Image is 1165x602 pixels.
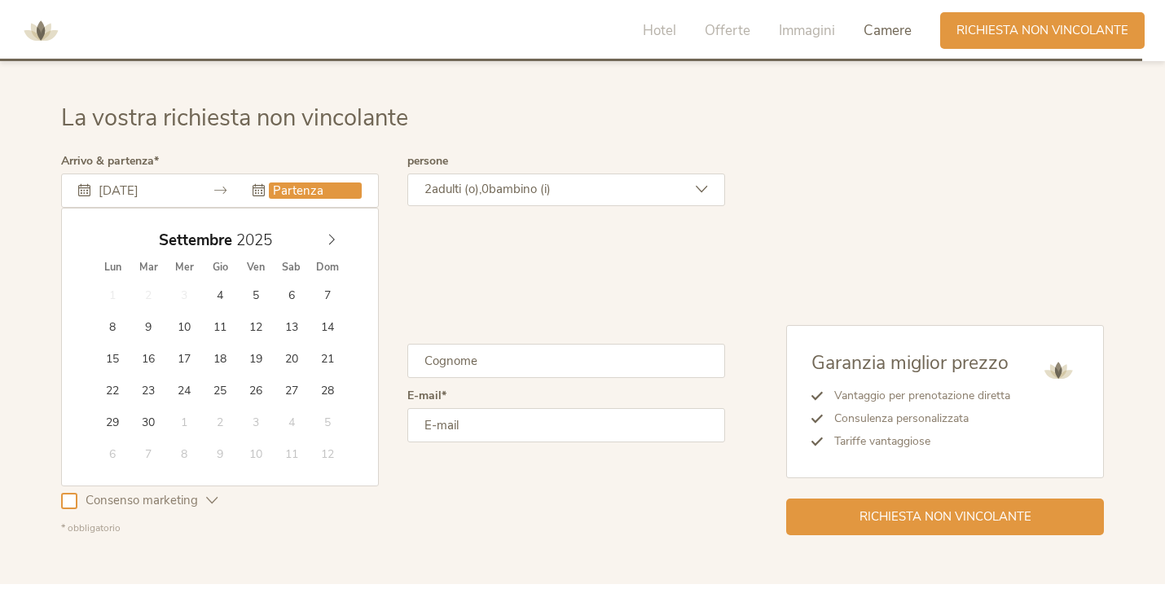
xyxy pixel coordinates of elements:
span: Settembre 12, 2025 [240,310,271,342]
span: Immagini [779,21,835,40]
span: Hotel [643,21,676,40]
span: Settembre 3, 2025 [168,279,200,310]
span: Garanzia miglior prezzo [811,350,1009,376]
span: Ottobre 1, 2025 [168,406,200,437]
img: AMONTI & LUNARIS Wellnessresort [1038,350,1079,391]
span: Settembre 10, 2025 [168,310,200,342]
span: Settembre 11, 2025 [204,310,235,342]
span: Mar [130,262,166,273]
span: Ottobre 8, 2025 [168,437,200,469]
span: Settembre 26, 2025 [240,374,271,406]
span: Richiesta non vincolante [859,508,1031,525]
span: Ottobre 6, 2025 [97,437,129,469]
span: Ottobre 9, 2025 [204,437,235,469]
img: AMONTI & LUNARIS Wellnessresort [16,7,65,55]
span: bambino (i) [489,181,551,197]
span: Ottobre 12, 2025 [311,437,343,469]
span: Settembre 13, 2025 [275,310,307,342]
span: Ven [238,262,274,273]
li: Vantaggio per prenotazione diretta [823,384,1010,407]
input: E-mail [407,408,725,442]
input: Year [232,230,286,251]
span: Sab [274,262,310,273]
span: Settembre 5, 2025 [240,279,271,310]
span: Camere [864,21,912,40]
input: Arrivo [95,182,187,199]
li: Tariffe vantaggiose [823,430,1010,453]
span: Ottobre 4, 2025 [275,406,307,437]
span: Settembre 21, 2025 [311,342,343,374]
span: Settembre 19, 2025 [240,342,271,374]
label: E-mail [407,390,446,402]
span: Settembre 22, 2025 [97,374,129,406]
span: Settembre 20, 2025 [275,342,307,374]
li: Consulenza personalizzata [823,407,1010,430]
span: Settembre 18, 2025 [204,342,235,374]
span: Settembre 9, 2025 [133,310,165,342]
span: Ottobre 10, 2025 [240,437,271,469]
span: Lun [95,262,130,273]
div: * obbligatorio [61,521,725,535]
span: Ottobre 5, 2025 [311,406,343,437]
input: Cognome [407,344,725,378]
span: Settembre 24, 2025 [168,374,200,406]
span: Settembre 14, 2025 [311,310,343,342]
span: adulti (o), [432,181,481,197]
a: AMONTI & LUNARIS Wellnessresort [16,24,65,36]
span: Settembre 15, 2025 [97,342,129,374]
span: Settembre 2, 2025 [133,279,165,310]
span: Ottobre 7, 2025 [133,437,165,469]
span: Consenso marketing [77,492,206,509]
span: Mer [166,262,202,273]
label: persone [407,156,448,167]
span: Ottobre 2, 2025 [204,406,235,437]
span: Richiesta non vincolante [956,22,1128,39]
span: Settembre 28, 2025 [311,374,343,406]
span: Ottobre 11, 2025 [275,437,307,469]
span: Settembre 1, 2025 [97,279,129,310]
span: Dom [310,262,345,273]
span: Settembre 17, 2025 [168,342,200,374]
span: Settembre 4, 2025 [204,279,235,310]
span: Settembre 7, 2025 [311,279,343,310]
span: Ottobre 3, 2025 [240,406,271,437]
span: 0 [481,181,489,197]
span: Offerte [705,21,750,40]
span: Settembre 16, 2025 [133,342,165,374]
span: Settembre 23, 2025 [133,374,165,406]
span: Gio [202,262,238,273]
label: Arrivo & partenza [61,156,159,167]
input: Partenza [269,182,362,199]
span: Settembre 25, 2025 [204,374,235,406]
span: Settembre 29, 2025 [97,406,129,437]
span: Settembre [159,233,232,248]
span: Settembre 30, 2025 [133,406,165,437]
span: La vostra richiesta non vincolante [61,102,408,134]
span: Settembre 27, 2025 [275,374,307,406]
span: Settembre 6, 2025 [275,279,307,310]
span: Settembre 8, 2025 [97,310,129,342]
span: 2 [424,181,432,197]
